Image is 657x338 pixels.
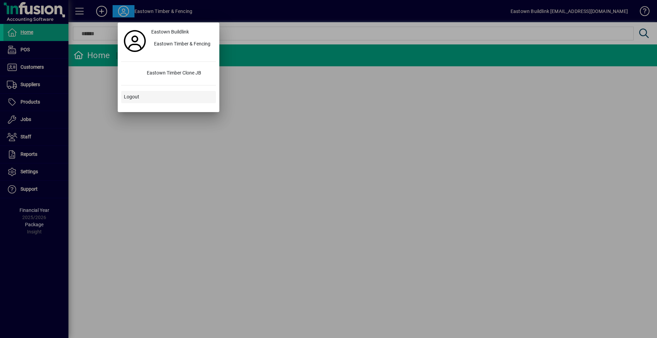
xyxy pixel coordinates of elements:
[149,38,216,51] button: Eastown Timber & Fencing
[121,35,149,47] a: Profile
[149,26,216,38] a: Eastown Buildlink
[124,93,139,100] span: Logout
[121,67,216,80] button: Eastown Timber Clone JB
[141,67,216,80] div: Eastown Timber Clone JB
[121,91,216,103] button: Logout
[151,28,189,36] span: Eastown Buildlink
